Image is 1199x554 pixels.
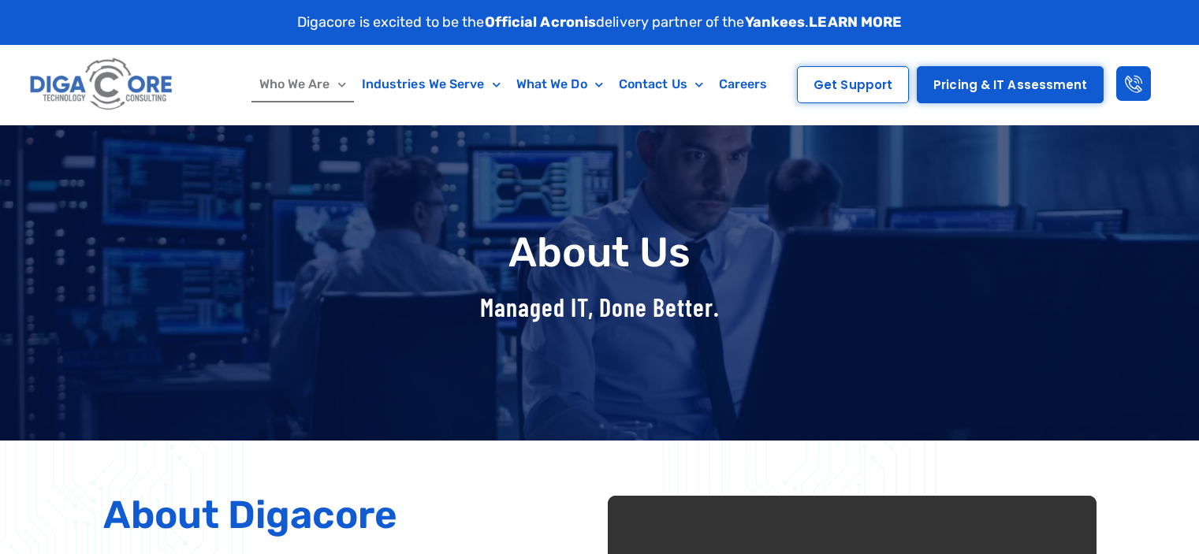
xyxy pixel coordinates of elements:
nav: Menu [240,66,786,102]
span: Pricing & IT Assessment [933,79,1087,91]
a: Get Support [797,66,909,103]
a: Pricing & IT Assessment [917,66,1104,103]
strong: Official Acronis [485,13,597,31]
a: Careers [711,66,776,102]
strong: Yankees [745,13,806,31]
img: Digacore logo 1 [26,53,177,117]
span: Get Support [814,79,892,91]
a: Industries We Serve [354,66,508,102]
span: Managed IT, Done Better. [480,292,720,322]
a: LEARN MORE [809,13,902,31]
h2: About Digacore [103,496,592,534]
a: Who We Are [251,66,354,102]
a: Contact Us [611,66,711,102]
h1: About Us [95,230,1104,275]
a: What We Do [508,66,611,102]
p: Digacore is excited to be the delivery partner of the . [297,12,903,33]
